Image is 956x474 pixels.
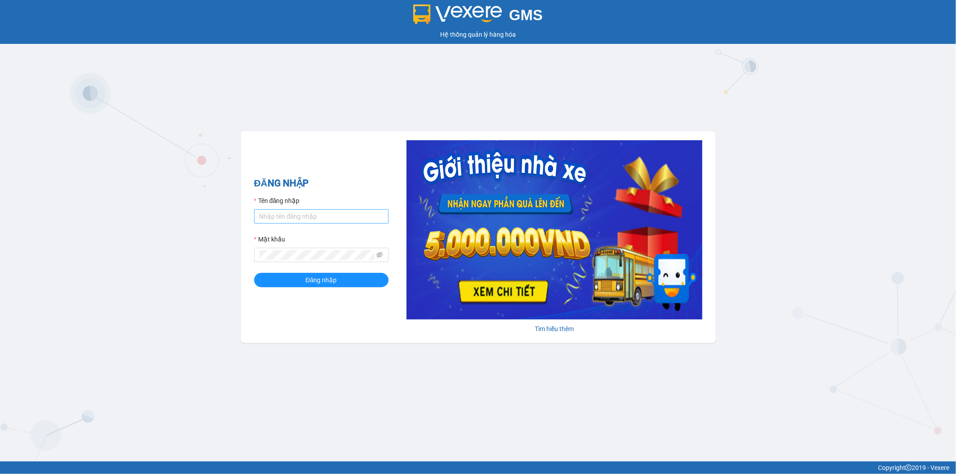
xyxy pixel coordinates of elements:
[254,234,285,244] label: Mật khẩu
[254,176,389,191] h2: ĐĂNG NHẬP
[254,273,389,287] button: Đăng nhập
[7,463,949,473] div: Copyright 2019 - Vexere
[407,140,702,319] img: banner-0
[509,7,543,23] span: GMS
[905,465,912,471] span: copyright
[407,324,702,334] div: Tìm hiểu thêm
[376,252,383,258] span: eye-invisible
[254,209,389,224] input: Tên đăng nhập
[2,30,954,39] div: Hệ thống quản lý hàng hóa
[306,275,337,285] span: Đăng nhập
[260,250,375,260] input: Mật khẩu
[254,196,300,206] label: Tên đăng nhập
[413,4,502,24] img: logo 2
[413,13,543,21] a: GMS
